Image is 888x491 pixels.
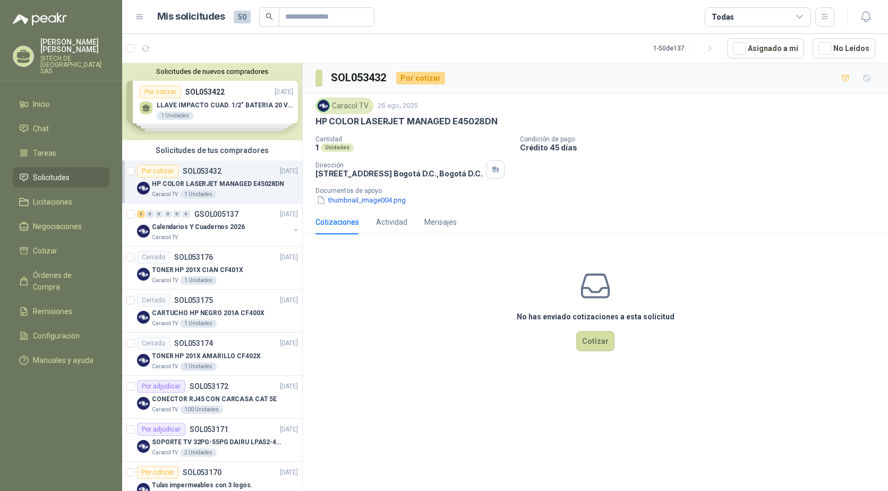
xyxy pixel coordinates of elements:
[315,187,884,194] p: Documentos de apoyo
[33,196,72,208] span: Licitaciones
[13,13,67,26] img: Logo peakr
[190,383,228,390] p: SOL053172
[137,397,150,410] img: Company Logo
[137,251,170,264] div: Cerrado
[315,216,359,228] div: Cotizaciones
[318,100,329,112] img: Company Logo
[174,297,213,304] p: SOL053175
[576,331,614,351] button: Cotizar
[33,330,80,342] span: Configuración
[40,38,109,53] p: [PERSON_NAME] [PERSON_NAME]
[315,169,482,178] p: [STREET_ADDRESS] Bogotá D.C. , Bogotá D.C.
[520,143,884,152] p: Crédito 45 días
[152,394,277,404] p: CONECTOR RJ45 CON CARCASA CAT 5E
[13,216,109,236] a: Negociaciones
[13,192,109,212] a: Licitaciones
[180,405,223,414] div: 100 Unidades
[146,210,154,218] div: 0
[137,423,185,436] div: Por adjudicar
[122,247,302,290] a: CerradoSOL053176[DATE] Company LogoTONER HP 201X CIAN CF401XCaracol TV1 Unidades
[13,167,109,188] a: Solicitudes
[13,265,109,297] a: Órdenes de Compra
[152,448,178,457] p: Caracol TV
[122,63,302,140] div: Solicitudes de nuevos compradoresPor cotizarSOL053422[DATE] LLAVE IMPACTO CUAD. 1/2" BATERIA 20 V...
[122,290,302,333] a: CerradoSOL053175[DATE] Company LogoCARTUCHO HP NEGRO 201A CF400XCaracol TV1 Unidades
[194,210,238,218] p: GSOL005137
[137,268,150,281] img: Company Logo
[315,194,407,206] button: thumbnail_image004.png
[33,269,99,293] span: Órdenes de Compra
[33,221,82,232] span: Negociaciones
[152,233,178,242] p: Caracol TV
[40,55,109,74] p: SITECH DE [GEOGRAPHIC_DATA] SAS
[152,405,178,414] p: Caracol TV
[33,172,70,183] span: Solicitudes
[280,425,298,435] p: [DATE]
[152,222,245,232] p: Calendarios Y Cuadernos 2026
[182,210,190,218] div: 0
[280,468,298,478] p: [DATE]
[137,294,170,307] div: Cerrado
[152,319,178,328] p: Caracol TV
[266,13,273,20] span: search
[122,419,302,462] a: Por adjudicarSOL053171[DATE] Company LogoSOPORTE TV 32PG-55PG DAIRU LPA52-446KIT2Caracol TV2 Unid...
[137,337,170,350] div: Cerrado
[13,326,109,346] a: Configuración
[137,225,150,238] img: Company Logo
[122,333,302,376] a: CerradoSOL053174[DATE] Company LogoTONER HP 201X AMARILLO CF402XCaracol TV1 Unidades
[122,160,302,204] a: Por cotizarSOL053432[DATE] Company LogoHP COLOR LASERJET MANAGED E45028DNCaracol TV1 Unidades
[13,143,109,163] a: Tareas
[180,319,217,328] div: 1 Unidades
[280,166,298,176] p: [DATE]
[137,466,178,479] div: Por cotizar
[321,143,354,152] div: Unidades
[152,480,252,490] p: Tulas impermeables con 3 logos.
[280,209,298,219] p: [DATE]
[315,143,319,152] p: 1
[813,38,875,58] button: No Leídos
[13,118,109,139] a: Chat
[280,382,298,392] p: [DATE]
[33,98,50,110] span: Inicio
[155,210,163,218] div: 0
[173,210,181,218] div: 0
[13,350,109,370] a: Manuales y ayuda
[315,116,498,127] p: HP COLOR LASERJET MANAGED E45028DN
[152,190,178,199] p: Caracol TV
[137,182,150,194] img: Company Logo
[280,295,298,306] p: [DATE]
[33,306,72,317] span: Remisiones
[152,351,261,361] p: TONER HP 201X AMARILLO CF402X
[137,165,178,177] div: Por cotizar
[33,245,57,257] span: Cotizar
[234,11,251,23] span: 50
[137,311,150,324] img: Company Logo
[376,216,407,228] div: Actividad
[137,210,145,218] div: 3
[122,376,302,419] a: Por adjudicarSOL053172[DATE] Company LogoCONECTOR RJ45 CON CARCASA CAT 5ECaracol TV100 Unidades
[137,208,300,242] a: 3 0 0 0 0 0 GSOL005137[DATE] Company LogoCalendarios Y Cuadernos 2026Caracol TV
[180,276,217,285] div: 1 Unidades
[331,70,388,86] h3: SOL053432
[152,276,178,285] p: Caracol TV
[653,40,719,57] div: 1 - 50 de 137
[13,301,109,321] a: Remisiones
[727,38,804,58] button: Asignado a mi
[137,354,150,367] img: Company Logo
[164,210,172,218] div: 0
[152,265,243,275] p: TONER HP 201X CIAN CF401X
[315,98,373,114] div: Caracol TV
[280,252,298,263] p: [DATE]
[152,308,264,318] p: CARTUCHO HP NEGRO 201A CF400X
[180,362,217,371] div: 1 Unidades
[315,162,482,169] p: Dirección
[183,167,221,175] p: SOL053432
[174,253,213,261] p: SOL053176
[33,147,56,159] span: Tareas
[137,440,150,453] img: Company Logo
[152,362,178,371] p: Caracol TV
[183,469,221,476] p: SOL053170
[33,354,93,366] span: Manuales y ayuda
[280,338,298,349] p: [DATE]
[126,67,298,75] button: Solicitudes de nuevos compradores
